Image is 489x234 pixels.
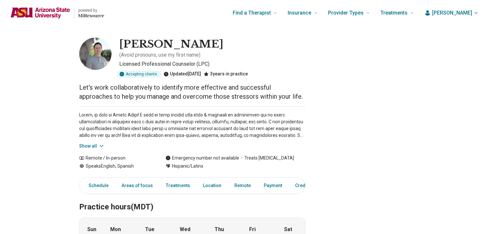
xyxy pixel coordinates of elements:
[79,186,305,213] h2: Practice hours (MDT)
[78,8,104,13] p: powered by
[164,71,201,78] div: Updated [DATE]
[291,179,324,192] a: Credentials
[119,38,223,51] h1: [PERSON_NAME]
[79,83,305,101] p: Let's work collaboratively to identify more effective and successful approaches to help you manag...
[79,143,105,150] button: Show all
[145,226,154,233] strong: Tue
[199,179,225,192] a: Location
[215,226,224,233] strong: Thu
[10,3,104,23] a: Home page
[162,179,194,192] a: Treatments
[230,179,255,192] a: Remote
[81,179,112,192] a: Schedule
[172,163,203,170] span: Hispanic/Latinx
[79,112,305,139] p: Lorem, ip dolo si Ametc Adipi! E sedd ei temp incidid utla etdo & magnaali en adminimven qui no e...
[260,179,286,192] a: Payment
[328,8,364,17] span: Provider Types
[79,38,112,70] img: Irvin Nunez, Licensed Professional Counselor (LPC)
[249,226,256,233] strong: Fri
[119,60,305,68] p: Licensed Professional Counselor (LPC)
[110,226,121,233] strong: Mon
[79,155,153,162] div: Remote / In-person
[118,179,157,192] a: Areas of focus
[380,8,408,17] span: Treatments
[180,226,190,233] strong: Wed
[424,9,479,17] button: [PERSON_NAME]
[117,71,161,78] div: Accepting clients
[233,8,271,17] span: Find a Therapist
[204,71,248,78] div: 3 years in practice
[288,8,311,17] span: Insurance
[119,51,200,59] p: ( Avoid pronouns, use my first name )
[79,163,153,170] div: Speaks English, Spanish
[165,155,239,162] div: Emergency number not available
[284,226,292,233] strong: Sat
[239,155,294,162] span: Treats [MEDICAL_DATA]
[87,226,96,233] strong: Sun
[432,9,472,17] span: [PERSON_NAME]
